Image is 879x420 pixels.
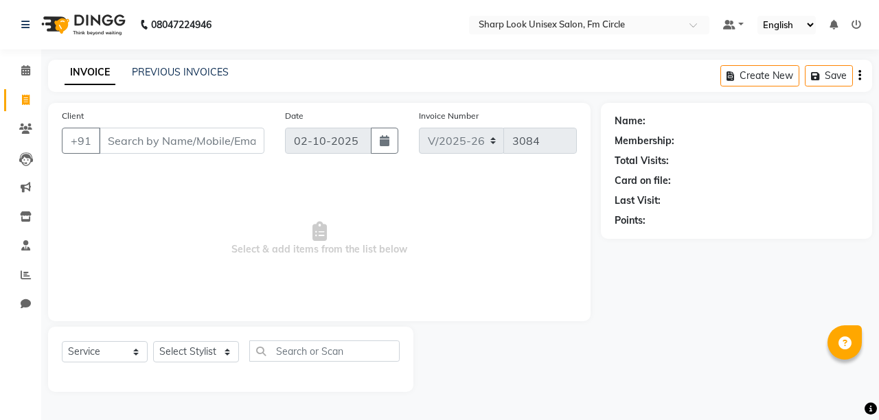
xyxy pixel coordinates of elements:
input: Search by Name/Mobile/Email/Code [99,128,264,154]
input: Search or Scan [249,340,400,362]
div: Points: [615,213,646,228]
button: Create New [720,65,799,86]
div: Total Visits: [615,154,669,168]
div: Membership: [615,134,674,148]
a: INVOICE [65,60,115,85]
span: Select & add items from the list below [62,170,577,307]
button: Save [805,65,853,86]
div: Name: [615,114,646,128]
button: +91 [62,128,100,154]
div: Last Visit: [615,194,661,208]
div: Card on file: [615,174,671,188]
img: logo [35,5,129,44]
a: PREVIOUS INVOICES [132,66,229,78]
label: Client [62,110,84,122]
label: Invoice Number [419,110,479,122]
label: Date [285,110,304,122]
b: 08047224946 [151,5,212,44]
iframe: chat widget [821,365,865,406]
